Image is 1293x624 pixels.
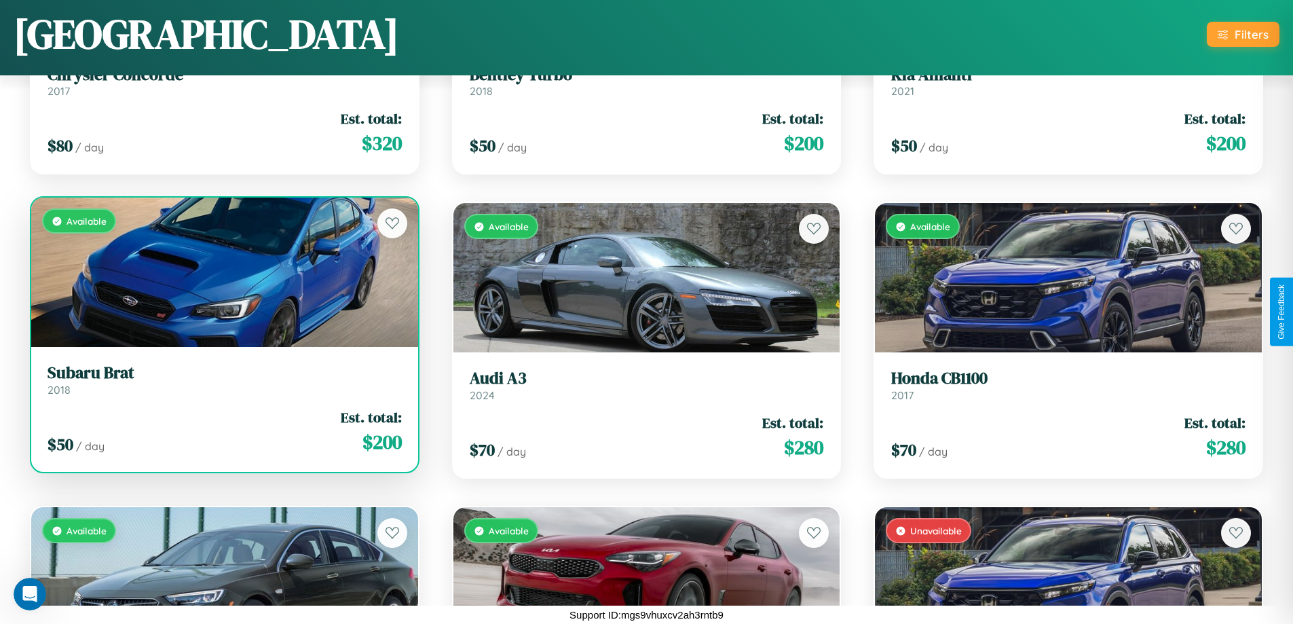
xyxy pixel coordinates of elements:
[76,439,105,453] span: / day
[48,433,73,456] span: $ 50
[891,388,914,402] span: 2017
[470,369,824,402] a: Audi A32024
[910,525,962,536] span: Unavailable
[67,215,107,227] span: Available
[1184,413,1245,433] span: Est. total:
[470,369,824,388] h3: Audi A3
[891,439,916,461] span: $ 70
[891,84,914,98] span: 2021
[1277,285,1286,339] div: Give Feedback
[48,363,402,383] h3: Subaru Brat
[784,130,823,157] span: $ 200
[891,369,1245,388] h3: Honda CB1100
[48,363,402,397] a: Subaru Brat2018
[919,445,948,458] span: / day
[48,134,73,157] span: $ 80
[891,65,1245,98] a: Kia Amanti2021
[67,525,107,536] span: Available
[48,84,70,98] span: 2017
[498,445,526,458] span: / day
[341,109,402,128] span: Est. total:
[489,525,529,536] span: Available
[14,6,399,62] h1: [GEOGRAPHIC_DATA]
[362,428,402,456] span: $ 200
[1235,27,1269,41] div: Filters
[762,413,823,433] span: Est. total:
[362,130,402,157] span: $ 320
[341,407,402,427] span: Est. total:
[470,134,495,157] span: $ 50
[48,383,71,397] span: 2018
[920,141,948,154] span: / day
[1206,434,1245,461] span: $ 280
[1206,130,1245,157] span: $ 200
[891,369,1245,402] a: Honda CB11002017
[569,606,724,624] p: Support ID: mgs9vhuxcv2ah3rntb9
[891,134,917,157] span: $ 50
[470,439,495,461] span: $ 70
[498,141,527,154] span: / day
[1207,22,1279,47] button: Filters
[470,84,493,98] span: 2018
[470,388,495,402] span: 2024
[470,65,824,98] a: Bentley Turbo2018
[784,434,823,461] span: $ 280
[910,221,950,232] span: Available
[762,109,823,128] span: Est. total:
[1184,109,1245,128] span: Est. total:
[75,141,104,154] span: / day
[48,65,402,98] a: Chrysler Concorde2017
[489,221,529,232] span: Available
[14,578,46,610] iframe: Intercom live chat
